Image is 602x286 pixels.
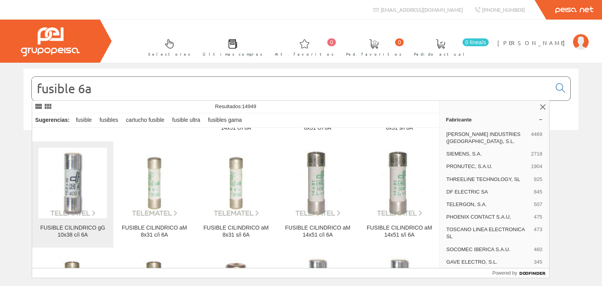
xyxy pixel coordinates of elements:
div: fusibles [96,113,121,127]
a: FUSIBLE CILINDRICO aM 8x31 s/i 6A FUSIBLE CILINDRICO aM 8x31 s/i 6A [196,141,277,248]
span: TELERGON, S.A. [446,201,531,208]
input: Buscar... [32,77,551,100]
span: 2718 [531,150,542,157]
span: [EMAIL_ADDRESS][DOMAIN_NAME] [381,6,463,13]
span: Ped. favoritos [346,50,402,58]
span: PHOENIX CONTACT S.A.U, [446,214,531,221]
span: Pedido actual [414,50,467,58]
span: Art. favoritos [275,50,334,58]
span: Selectores [148,50,190,58]
div: Sugerencias: [32,115,71,126]
a: FUSIBLE CILINDRICO aM 14x51 c/i 6A FUSIBLE CILINDRICO aM 14x51 c/i 6A [277,141,358,248]
a: Selectores [140,33,194,61]
span: 345 [534,259,542,266]
span: 14949 [242,103,256,109]
span: GAVE ELECTRO, S.L. [446,259,531,266]
span: DF ELECTRIC SA [446,188,531,195]
span: [PERSON_NAME] [497,39,569,47]
img: FUSIBLE CILINDRICO aM 8x31 c/i 6A [120,148,189,217]
a: FUSIBLE CILINDRICO gG 10x38 c/i 6A FUSIBLE CILINDRICO gG 10x38 c/i 6A [32,141,113,248]
div: FUSIBLE CILINDRICO aM 14x51 c/i 6A [283,224,352,239]
span: 4469 [531,131,542,145]
span: [PHONE_NUMBER] [482,6,525,13]
span: 507 [534,201,542,208]
span: SIEMENS, S.A. [446,150,528,157]
span: PRONUTEC, S.A.U. [446,163,528,170]
span: Últimas compras [203,50,263,58]
a: Últimas compras [195,33,267,61]
div: fusible ultra [169,113,203,127]
a: 0 línea/s Pedido actual [406,33,491,61]
a: FUSIBLE CILINDRICO aM 8x31 c/i 6A FUSIBLE CILINDRICO aM 8x31 c/i 6A [114,141,195,248]
img: FUSIBLE CILINDRICO aM 14x51 s/i 6A [365,148,433,217]
a: Fabricante [440,113,549,126]
span: Resultados: [215,103,256,109]
span: Powered by [492,270,517,277]
img: FUSIBLE CILINDRICO gG 10x38 c/i 6A [38,148,107,217]
span: 475 [534,214,542,221]
span: 845 [534,188,542,195]
a: Powered by [492,268,549,278]
div: fusible [73,113,95,127]
span: 925 [534,176,542,183]
img: FUSIBLE CILINDRICO aM 14x51 c/i 6A [283,148,352,217]
span: 0 [395,38,404,46]
div: FUSIBLE CILINDRICO aM 14x51 s/i 6A [365,224,433,239]
span: 1904 [531,163,542,170]
span: 473 [534,226,542,240]
div: FUSIBLE CILINDRICO gG 10x38 c/i 6A [38,224,107,239]
span: TOSCANO LINEA ELECTRONICA SL [446,226,531,240]
div: cartucho fusible [123,113,167,127]
span: SOCOMEC IBERICA S.A.U. [446,246,531,253]
a: FUSIBLE CILINDRICO aM 14x51 s/i 6A FUSIBLE CILINDRICO aM 14x51 s/i 6A [359,141,440,248]
a: [PERSON_NAME] [497,33,589,40]
span: 0 línea/s [462,38,489,46]
img: Grupo Peisa [21,27,80,56]
div: FUSIBLE CILINDRICO aM 8x31 s/i 6A [202,224,270,239]
span: THREELINE TECHNOLOGY, SL [446,176,531,183]
div: fusibles gama [205,113,245,127]
div: FUSIBLE CILINDRICO aM 8x31 c/i 6A [120,224,189,239]
span: [PERSON_NAME] INDUSTRIES ([GEOGRAPHIC_DATA]), S.L. [446,131,528,145]
img: FUSIBLE CILINDRICO aM 8x31 s/i 6A [202,148,270,217]
span: 0 [327,38,336,46]
span: 460 [534,246,542,253]
div: © Grupo Peisa [24,140,578,147]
